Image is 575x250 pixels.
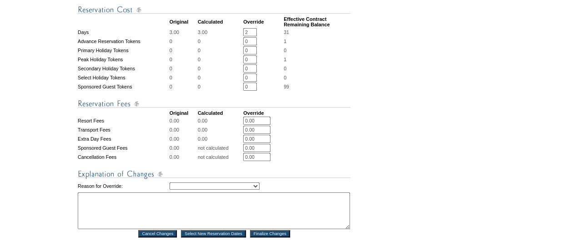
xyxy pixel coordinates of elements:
[170,126,197,134] td: 0.00
[170,16,197,27] td: Original
[284,84,289,89] span: 99
[284,29,289,35] span: 31
[170,64,197,73] td: 0
[78,83,169,91] td: Sponsored Guest Tokens
[170,144,197,152] td: 0.00
[198,37,242,45] td: 0
[170,37,197,45] td: 0
[198,110,242,116] td: Calculated
[284,48,286,53] span: 0
[243,16,283,27] td: Override
[78,74,169,82] td: Select Holiday Tokens
[198,117,242,125] td: 0.00
[170,135,197,143] td: 0.00
[78,55,169,64] td: Peak Holiday Tokens
[170,28,197,36] td: 3.00
[78,46,169,54] td: Primary Holiday Tokens
[78,181,169,191] td: Reason for Override:
[78,168,350,180] img: Explanation of Changes
[78,144,169,152] td: Sponsored Guest Fees
[78,64,169,73] td: Secondary Holiday Tokens
[198,64,242,73] td: 0
[198,153,242,161] td: not calculated
[198,135,242,143] td: 0.00
[250,230,290,237] input: Finalize Changes
[170,55,197,64] td: 0
[170,110,197,116] td: Original
[284,75,286,80] span: 0
[198,28,242,36] td: 3.00
[198,83,242,91] td: 0
[170,83,197,91] td: 0
[198,144,242,152] td: not calculated
[198,46,242,54] td: 0
[284,16,350,27] td: Effective Contract Remaining Balance
[170,117,197,125] td: 0.00
[170,46,197,54] td: 0
[198,74,242,82] td: 0
[243,110,283,116] td: Override
[284,57,286,62] span: 1
[78,28,169,36] td: Days
[284,66,286,71] span: 0
[78,153,169,161] td: Cancellation Fees
[198,16,242,27] td: Calculated
[78,126,169,134] td: Transport Fees
[138,230,177,237] input: Cancel Changes
[78,98,350,109] img: Reservation Fees
[78,117,169,125] td: Resort Fees
[170,153,197,161] td: 0.00
[170,74,197,82] td: 0
[198,126,242,134] td: 0.00
[78,37,169,45] td: Advance Reservation Tokens
[78,135,169,143] td: Extra Day Fees
[181,230,246,237] input: Select New Reservation Dates
[284,39,286,44] span: 1
[198,55,242,64] td: 0
[78,4,350,15] img: Reservation Cost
